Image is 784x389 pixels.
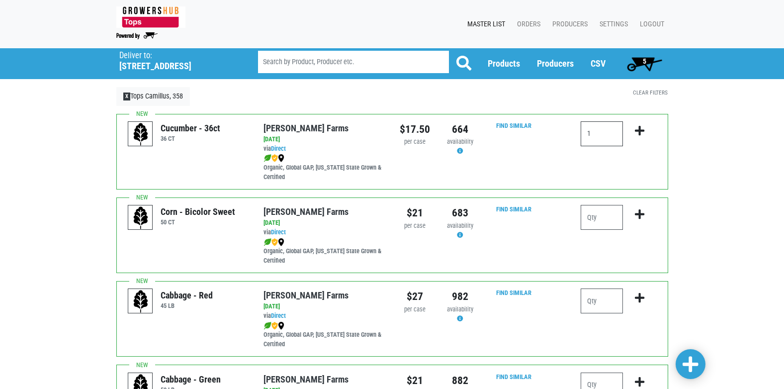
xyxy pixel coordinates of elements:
[271,154,278,162] img: safety-e55c860ca8c00a9c171001a62a92dabd.png
[263,238,271,246] img: leaf-e5c59151409436ccce96b2ca1b28e03c.png
[496,122,531,129] a: Find Similar
[263,135,384,144] div: [DATE]
[128,122,153,147] img: placeholder-variety-43d6402dacf2d531de610a020419775a.svg
[263,228,384,237] div: via
[278,154,284,162] img: map_marker-0e94453035b3232a4d21701695807de9.png
[263,144,384,154] div: via
[509,15,544,34] a: Orders
[488,58,520,69] a: Products
[591,58,606,69] a: CSV
[581,121,623,146] input: Qty
[263,206,348,217] a: [PERSON_NAME] Farms
[263,322,271,330] img: leaf-e5c59151409436ccce96b2ca1b28e03c.png
[263,290,348,300] a: [PERSON_NAME] Farms
[496,373,531,381] a: Find Similar
[119,48,240,72] span: Tops Camillus, 358 (5335 W Genesee St, Camillus, NY 13031, USA)
[581,289,623,313] input: Qty
[581,205,623,230] input: Qty
[161,289,213,302] div: Cabbage - Red
[161,135,220,142] h6: 36 CT
[400,221,430,231] div: per case
[116,6,185,28] img: 279edf242af8f9d49a69d9d2afa010fb.png
[263,154,384,182] div: Organic, Global GAP, [US_STATE] State Grown & Certified
[271,228,286,236] a: Direct
[278,238,284,246] img: map_marker-0e94453035b3232a4d21701695807de9.png
[263,302,384,311] div: [DATE]
[400,289,430,304] div: $27
[400,205,430,221] div: $21
[123,93,131,100] span: X
[445,289,475,304] div: 982
[116,87,190,106] a: XTops Camillus, 358
[258,51,449,73] input: Search by Product, Producer etc.
[263,218,384,228] div: [DATE]
[263,311,384,321] div: via
[447,222,473,229] span: availability
[263,154,271,162] img: leaf-e5c59151409436ccce96b2ca1b28e03c.png
[496,205,531,213] a: Find Similar
[161,373,221,386] div: Cabbage - Green
[400,373,430,389] div: $21
[544,15,592,34] a: Producers
[643,57,646,65] span: 5
[161,218,235,226] h6: 50 CT
[263,321,384,349] div: Organic, Global GAP, [US_STATE] State Grown & Certified
[632,15,668,34] a: Logout
[271,312,286,319] a: Direct
[445,373,475,389] div: 882
[622,54,667,74] a: 5
[161,121,220,135] div: Cucumber - 36ct
[496,289,531,296] a: Find Similar
[161,302,213,309] h6: 45 LB
[271,145,286,152] a: Direct
[400,121,430,137] div: $17.50
[592,15,632,34] a: Settings
[116,32,158,39] img: Powered by Big Wheelbarrow
[278,322,284,330] img: map_marker-0e94453035b3232a4d21701695807de9.png
[128,205,153,230] img: placeholder-variety-43d6402dacf2d531de610a020419775a.svg
[400,137,430,147] div: per case
[128,289,153,314] img: placeholder-variety-43d6402dacf2d531de610a020419775a.svg
[447,305,473,313] span: availability
[271,238,278,246] img: safety-e55c860ca8c00a9c171001a62a92dabd.png
[537,58,574,69] a: Producers
[263,123,348,133] a: [PERSON_NAME] Farms
[445,205,475,221] div: 683
[400,305,430,314] div: per case
[119,51,233,61] p: Deliver to:
[263,374,348,385] a: [PERSON_NAME] Farms
[263,237,384,266] div: Organic, Global GAP, [US_STATE] State Grown & Certified
[447,138,473,145] span: availability
[459,15,509,34] a: Master List
[445,121,475,137] div: 664
[161,205,235,218] div: Corn - Bicolor Sweet
[271,322,278,330] img: safety-e55c860ca8c00a9c171001a62a92dabd.png
[633,89,668,96] a: Clear Filters
[119,61,233,72] h5: [STREET_ADDRESS]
